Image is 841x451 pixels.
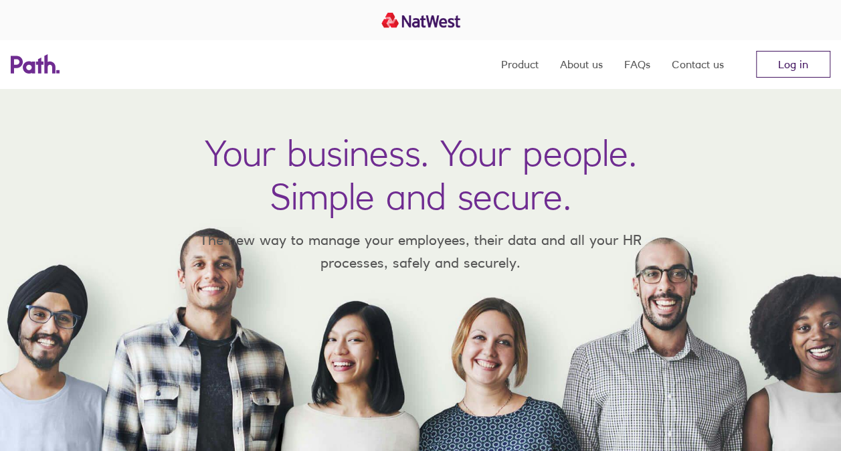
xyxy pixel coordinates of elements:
[205,131,637,218] h1: Your business. Your people. Simple and secure.
[180,229,662,274] p: The new way to manage your employees, their data and all your HR processes, safely and securely.
[560,40,603,88] a: About us
[756,51,830,78] a: Log in
[624,40,650,88] a: FAQs
[672,40,724,88] a: Contact us
[501,40,539,88] a: Product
